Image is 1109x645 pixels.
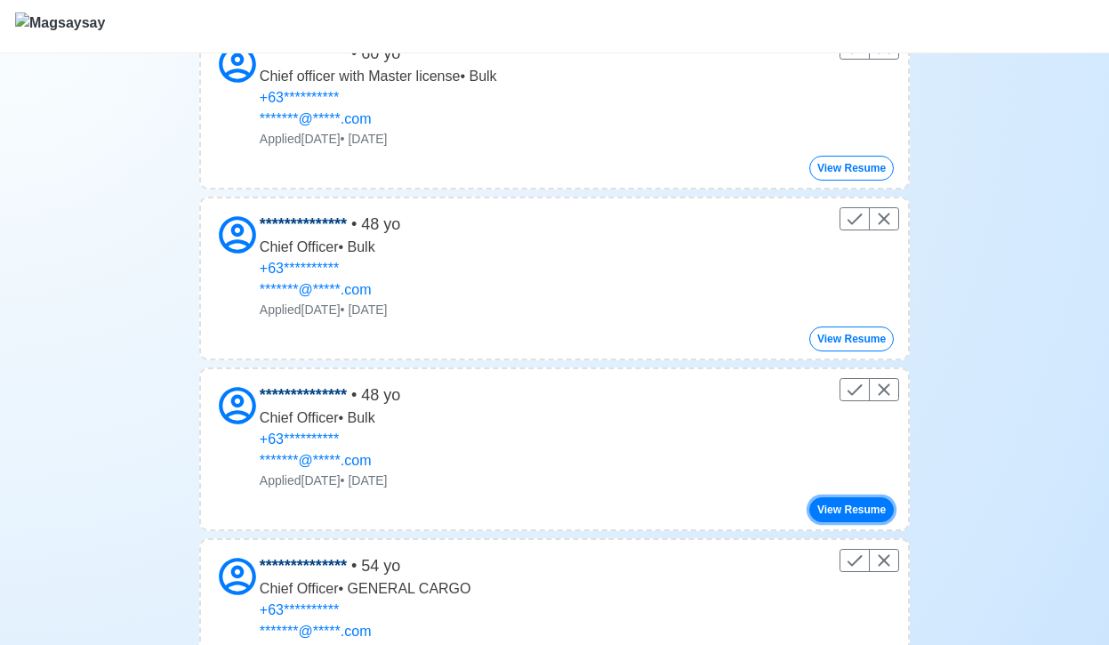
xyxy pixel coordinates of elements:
[15,12,105,44] img: Magsaysay
[260,383,400,407] p: • 48 yo
[840,549,899,572] div: Control
[260,66,497,87] p: Chief officer with Master license • Bulk
[260,237,400,258] p: Chief Officer • Bulk
[260,213,400,237] p: • 48 yo
[260,301,400,319] p: Applied [DATE] • [DATE]
[14,1,106,52] button: Magsaysay
[260,42,497,66] p: • 60 yo
[840,207,899,230] div: Control
[260,578,471,600] p: Chief Officer • GENERAL CARGO
[260,554,471,578] p: • 54 yo
[260,130,497,149] p: Applied [DATE] • [DATE]
[809,497,894,522] button: View Resume
[260,472,400,490] p: Applied [DATE] • [DATE]
[809,156,894,181] button: View Resume
[260,407,400,429] p: Chief Officer • Bulk
[809,327,894,351] button: View Resume
[840,378,899,401] div: Control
